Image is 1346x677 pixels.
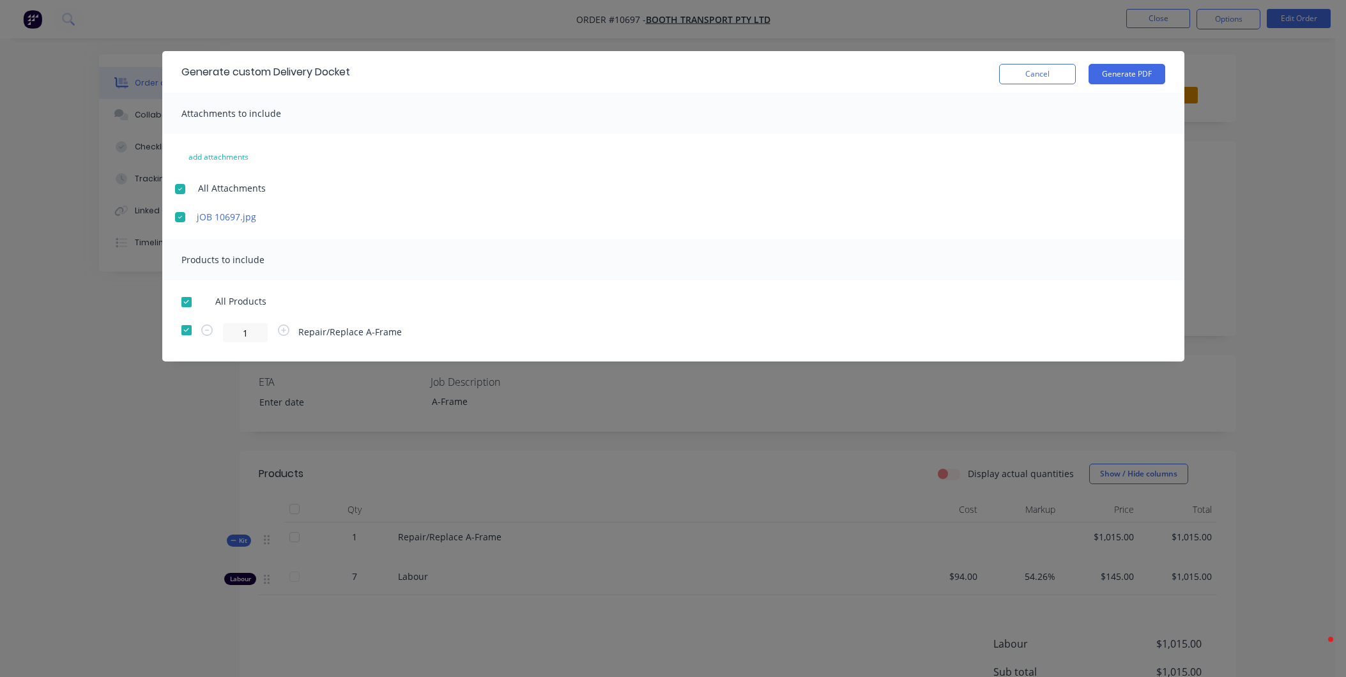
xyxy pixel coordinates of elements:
span: Products to include [181,254,264,266]
div: Generate custom Delivery Docket [181,65,350,80]
button: add attachments [175,147,262,167]
iframe: Intercom live chat [1303,634,1333,664]
button: Cancel [999,64,1076,84]
a: jOB 10697.jpg [197,210,420,224]
span: Repair/Replace A-Frame [298,325,402,338]
span: All Products [215,294,275,308]
span: Attachments to include [181,107,281,119]
span: All Attachments [198,181,266,195]
button: Generate PDF [1089,64,1165,84]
